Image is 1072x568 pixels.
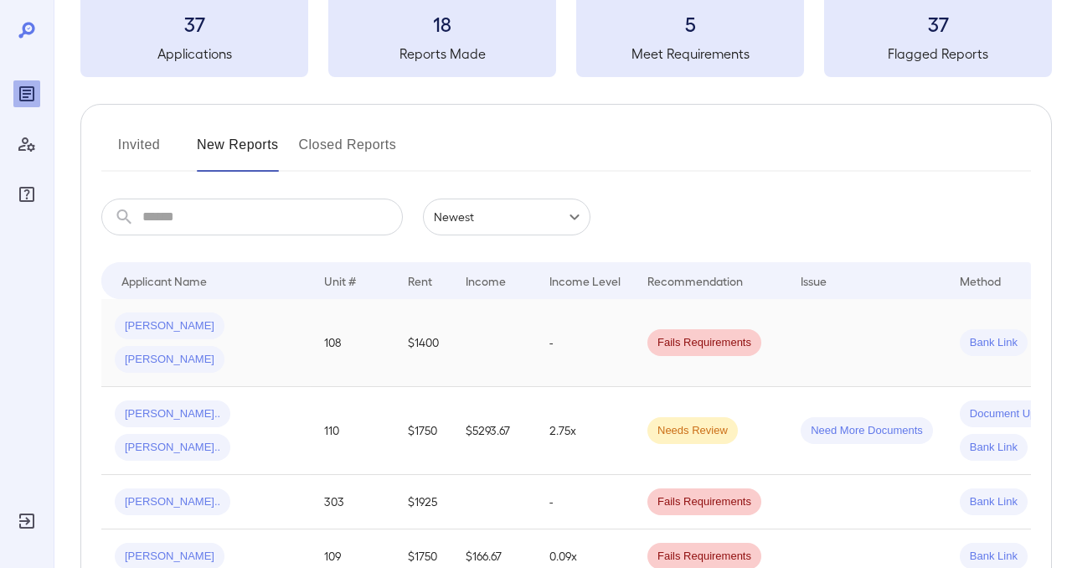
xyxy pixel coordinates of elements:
div: Log Out [13,508,40,534]
div: Reports [13,80,40,107]
h3: 5 [576,10,804,37]
span: Fails Requirements [647,494,761,510]
h3: 37 [824,10,1052,37]
span: Fails Requirements [647,335,761,351]
div: Income Level [549,271,621,291]
span: [PERSON_NAME].. [115,440,230,456]
div: Unit # [324,271,356,291]
span: Need More Documents [801,423,933,439]
td: - [536,299,634,387]
h5: Applications [80,44,308,64]
span: [PERSON_NAME].. [115,406,230,422]
td: $1750 [394,387,452,475]
div: Recommendation [647,271,743,291]
td: 303 [311,475,394,529]
div: Issue [801,271,827,291]
h5: Meet Requirements [576,44,804,64]
td: $1925 [394,475,452,529]
td: 2.75x [536,387,634,475]
h3: 18 [328,10,556,37]
span: Document Upload [960,406,1067,422]
span: Fails Requirements [647,549,761,565]
td: $1400 [394,299,452,387]
td: 110 [311,387,394,475]
div: Newest [423,199,590,235]
div: Method [960,271,1001,291]
span: Bank Link [960,335,1028,351]
div: Income [466,271,506,291]
div: Applicant Name [121,271,207,291]
td: - [536,475,634,529]
span: [PERSON_NAME] [115,549,224,565]
div: FAQ [13,181,40,208]
button: New Reports [197,132,279,172]
h5: Flagged Reports [824,44,1052,64]
span: [PERSON_NAME] [115,352,224,368]
div: Rent [408,271,435,291]
span: Bank Link [960,494,1028,510]
span: [PERSON_NAME].. [115,494,230,510]
span: [PERSON_NAME] [115,318,224,334]
h5: Reports Made [328,44,556,64]
button: Invited [101,132,177,172]
span: Needs Review [647,423,738,439]
div: Manage Users [13,131,40,157]
span: Bank Link [960,440,1028,456]
td: 108 [311,299,394,387]
h3: 37 [80,10,308,37]
button: Closed Reports [299,132,397,172]
td: $5293.67 [452,387,536,475]
span: Bank Link [960,549,1028,565]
